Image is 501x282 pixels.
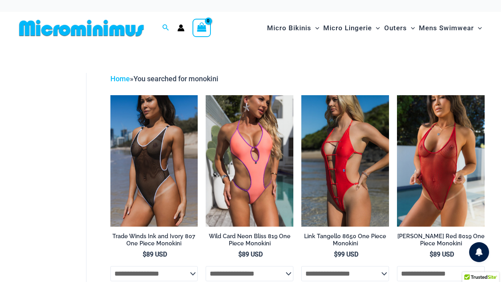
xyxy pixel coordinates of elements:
a: Search icon link [162,23,169,33]
span: Menu Toggle [372,18,380,38]
a: Link Tangello 8650 One Piece Monokini [301,233,389,251]
span: Outers [384,18,407,38]
a: Tradewinds Ink and Ivory 807 One Piece 03Tradewinds Ink and Ivory 807 One Piece 04Tradewinds Ink ... [110,95,198,227]
h2: Trade Winds Ink and Ivory 807 One Piece Monokini [110,233,198,247]
h2: Link Tangello 8650 One Piece Monokini [301,233,389,247]
span: $ [238,251,242,258]
a: View Shopping Cart, empty [193,19,211,37]
h2: [PERSON_NAME] Red 8019 One Piece Monokini [397,233,485,247]
bdi: 99 USD [334,251,358,258]
img: Wild Card Neon Bliss 819 One Piece 04 [206,95,293,227]
a: Mens SwimwearMenu ToggleMenu Toggle [417,16,484,40]
bdi: 89 USD [430,251,454,258]
a: Link Tangello 8650 One Piece Monokini 11Link Tangello 8650 One Piece Monokini 12Link Tangello 865... [301,95,389,227]
img: Link Tangello 8650 One Piece Monokini 11 [301,95,389,227]
span: Menu Toggle [311,18,319,38]
a: Trade Winds Ink and Ivory 807 One Piece Monokini [110,233,198,251]
iframe: TrustedSite Certified [20,67,92,226]
a: Wild Card Neon Bliss 819 One Piece 04Wild Card Neon Bliss 819 One Piece 05Wild Card Neon Bliss 81... [206,95,293,227]
a: Summer Storm Red 8019 One Piece 04Summer Storm Red 8019 One Piece 03Summer Storm Red 8019 One Pie... [397,95,485,227]
bdi: 89 USD [238,251,263,258]
span: Micro Lingerie [323,18,372,38]
a: [PERSON_NAME] Red 8019 One Piece Monokini [397,233,485,251]
a: Wild Card Neon Bliss 819 One Piece Monokini [206,233,293,251]
a: Home [110,74,130,83]
span: Micro Bikinis [267,18,311,38]
span: » [110,74,218,83]
a: Micro LingerieMenu ToggleMenu Toggle [321,16,382,40]
span: Mens Swimwear [419,18,474,38]
a: Micro BikinisMenu ToggleMenu Toggle [265,16,321,40]
img: Summer Storm Red 8019 One Piece 04 [397,95,485,227]
a: Account icon link [177,24,185,31]
span: $ [143,251,146,258]
span: You searched for monokini [134,74,218,83]
span: Menu Toggle [474,18,482,38]
a: OutersMenu ToggleMenu Toggle [382,16,417,40]
span: $ [430,251,433,258]
nav: Site Navigation [264,15,485,41]
h2: Wild Card Neon Bliss 819 One Piece Monokini [206,233,293,247]
img: Tradewinds Ink and Ivory 807 One Piece 03 [110,95,198,227]
bdi: 89 USD [143,251,167,258]
img: MM SHOP LOGO FLAT [16,19,147,37]
span: $ [334,251,338,258]
span: Menu Toggle [407,18,415,38]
